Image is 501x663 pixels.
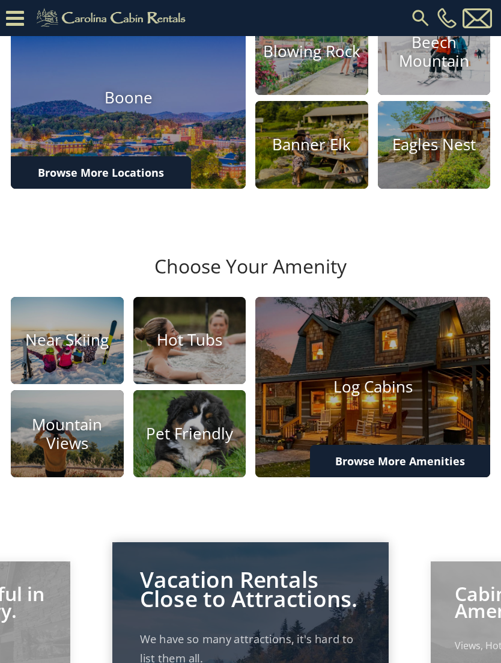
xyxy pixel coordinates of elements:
[11,89,246,108] h4: Boone
[133,297,246,384] a: Hot Tubs
[434,8,460,28] a: [PHONE_NUMBER]
[11,390,124,477] a: Mountain Views
[11,297,124,384] a: Near Skiing
[378,33,491,70] h4: Beech Mountain
[410,7,431,29] img: search-regular.svg
[133,424,246,443] h4: Pet Friendly
[255,101,368,188] a: Banner Elk
[9,255,492,297] h3: Choose Your Amenity
[255,297,490,477] a: Log Cabins
[255,8,368,95] a: Blowing Rock
[378,135,491,154] h4: Eagles Nest
[133,390,246,477] a: Pet Friendly
[255,42,368,61] h4: Blowing Rock
[255,135,368,154] h4: Banner Elk
[11,415,124,452] h4: Mountain Views
[11,331,124,350] h4: Near Skiing
[140,570,361,608] p: Vacation Rentals Close to Attractions.
[133,331,246,350] h4: Hot Tubs
[378,8,491,95] a: Beech Mountain
[30,6,196,30] img: Khaki-logo.png
[11,156,191,189] a: Browse More Locations
[310,445,490,477] a: Browse More Amenities
[378,101,491,188] a: Eagles Nest
[255,377,490,396] h4: Log Cabins
[11,8,246,188] a: Boone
